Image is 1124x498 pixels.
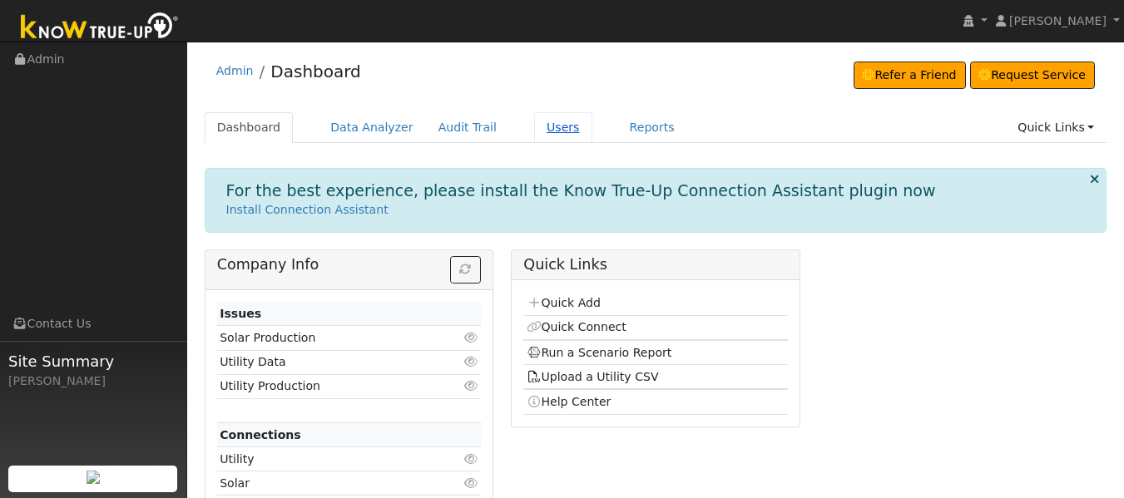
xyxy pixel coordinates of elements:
[463,356,478,367] i: Click to view
[1005,112,1107,143] a: Quick Links
[463,332,478,343] i: Click to view
[217,326,438,350] td: Solar Production
[220,428,301,441] strong: Connections
[226,203,389,216] a: Install Connection Assistant
[220,307,261,320] strong: Issues
[854,62,966,90] a: Refer a Friend
[523,256,787,274] h5: Quick Links
[527,296,601,309] a: Quick Add
[318,112,426,143] a: Data Analyzer
[463,477,478,489] i: Click to view
[463,380,478,392] i: Click to view
[216,64,254,77] a: Admin
[970,62,1096,90] a: Request Service
[426,112,509,143] a: Audit Trail
[617,112,687,143] a: Reports
[527,395,612,408] a: Help Center
[527,370,659,383] a: Upload a Utility CSV
[527,346,672,359] a: Run a Scenario Report
[217,447,438,471] td: Utility
[217,374,438,398] td: Utility Production
[1009,14,1107,27] span: [PERSON_NAME]
[8,372,178,390] div: [PERSON_NAME]
[226,181,936,200] h1: For the best experience, please install the Know True-Up Connection Assistant plugin now
[217,350,438,374] td: Utility Data
[217,256,481,274] h5: Company Info
[87,471,100,484] img: retrieve
[205,112,294,143] a: Dashboard
[8,350,178,372] span: Site Summary
[527,320,626,333] a: Quick Connect
[463,453,478,465] i: Click to view
[534,112,592,143] a: Users
[217,471,438,496] td: Solar
[12,9,187,47] img: Know True-Up
[270,62,361,81] a: Dashboard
